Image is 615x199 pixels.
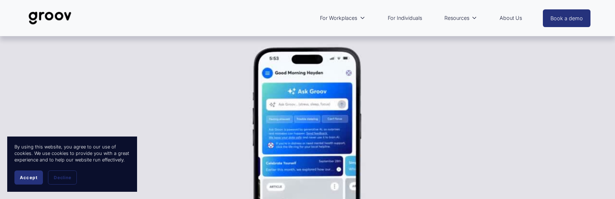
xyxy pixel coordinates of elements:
span: Decline [54,175,71,180]
a: folder dropdown [316,10,369,26]
button: Accept [14,170,43,185]
img: Groov | Unlock Human Potential at Work and in Life [25,6,75,30]
a: folder dropdown [441,10,481,26]
a: For Individuals [384,10,426,26]
span: For Workplaces [320,13,357,23]
button: Decline [48,170,77,185]
span: Resources [444,13,469,23]
a: About Us [496,10,526,26]
section: Cookie banner [7,137,137,192]
span: Accept [20,175,38,180]
p: By using this website, you agree to our use of cookies. We use cookies to provide you with a grea... [14,144,130,163]
a: Book a demo [543,9,590,27]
